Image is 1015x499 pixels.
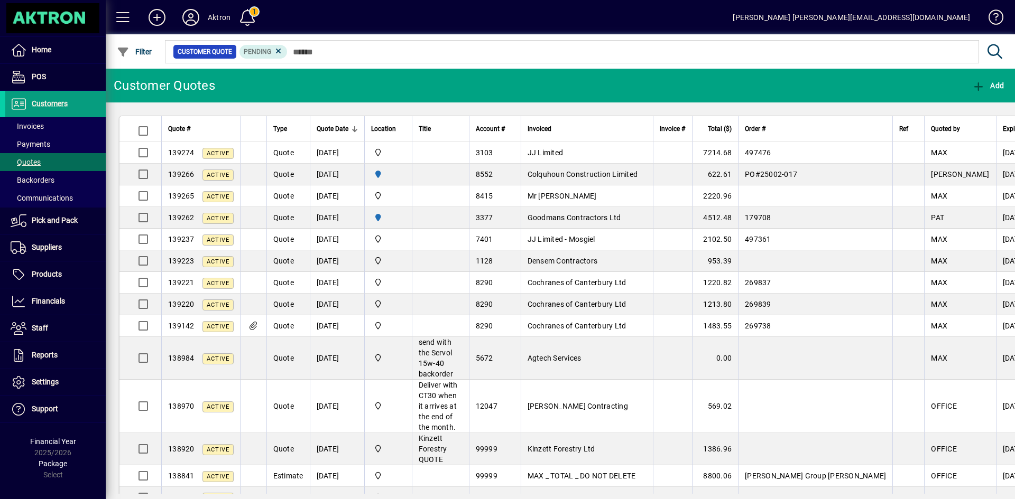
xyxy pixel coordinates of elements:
[317,123,358,135] div: Quote Date
[168,300,195,308] span: 139220
[692,465,738,487] td: 8800.06
[931,123,989,135] div: Quoted by
[273,445,294,453] span: Quote
[114,77,215,94] div: Customer Quotes
[371,168,405,180] span: HAMILTON
[207,302,229,308] span: Active
[32,216,78,224] span: Pick and Pack
[528,123,647,135] div: Invoiced
[733,9,970,26] div: [PERSON_NAME] [PERSON_NAME][EMAIL_ADDRESS][DOMAIN_NAME]
[692,164,738,185] td: 622.61
[476,235,493,243] span: 7401
[207,280,229,287] span: Active
[5,369,106,396] a: Settings
[708,123,732,135] span: Total ($)
[745,235,771,243] span: 497361
[476,445,497,453] span: 99999
[5,189,106,207] a: Communications
[168,123,234,135] div: Quote #
[419,381,458,431] span: Deliver with CT30 when it arrives at the end of the month.
[207,403,229,410] span: Active
[692,250,738,272] td: 953.39
[11,158,41,166] span: Quotes
[692,337,738,380] td: 0.00
[931,278,947,287] span: MAX
[419,123,463,135] div: Title
[528,445,595,453] span: Kinzett Forestry Ltd
[5,315,106,342] a: Staff
[745,472,886,480] span: [PERSON_NAME] Group [PERSON_NAME]
[11,122,44,130] span: Invoices
[931,192,947,200] span: MAX
[310,164,364,185] td: [DATE]
[931,148,947,157] span: MAX
[11,176,54,184] span: Backorders
[207,150,229,157] span: Active
[931,123,960,135] span: Quoted by
[371,277,405,288] span: Central
[692,433,738,465] td: 1386.96
[931,402,957,410] span: OFFICE
[528,472,636,480] span: MAX _ TOTAL _ DO NOT DELETE
[273,278,294,287] span: Quote
[476,213,493,222] span: 3377
[931,235,947,243] span: MAX
[310,380,364,433] td: [DATE]
[168,148,195,157] span: 139274
[5,171,106,189] a: Backorders
[745,322,771,330] span: 269738
[5,234,106,261] a: Suppliers
[32,270,62,278] span: Products
[310,229,364,250] td: [DATE]
[310,142,364,164] td: [DATE]
[745,123,765,135] span: Order #
[528,235,595,243] span: JJ Limited - Mosgiel
[273,148,294,157] span: Quote
[745,278,771,287] span: 269837
[970,76,1007,95] button: Add
[5,135,106,153] a: Payments
[273,257,294,265] span: Quote
[371,212,405,223] span: HAMILTON
[168,235,195,243] span: 139237
[310,272,364,294] td: [DATE]
[692,315,738,337] td: 1483.55
[528,213,621,222] span: Goodmans Contractors Ltd
[692,272,738,294] td: 1220.82
[745,148,771,157] span: 497476
[168,257,195,265] span: 139223
[931,257,947,265] span: MAX
[476,322,493,330] span: 8290
[899,123,908,135] span: Ref
[310,337,364,380] td: [DATE]
[745,300,771,308] span: 269839
[273,192,294,200] span: Quote
[168,213,195,222] span: 139262
[273,402,294,410] span: Quote
[310,207,364,229] td: [DATE]
[476,170,493,178] span: 8552
[371,123,405,135] div: Location
[692,185,738,207] td: 2220.96
[273,235,294,243] span: Quote
[207,323,229,330] span: Active
[168,402,195,410] span: 138970
[931,213,944,222] span: PAT
[660,123,685,135] span: Invoice #
[476,148,493,157] span: 3103
[931,354,947,362] span: MAX
[310,185,364,207] td: [DATE]
[371,443,405,455] span: Central
[371,233,405,245] span: Central
[981,2,1002,36] a: Knowledge Base
[528,170,638,178] span: Colquhoun Construction Limited
[5,37,106,63] a: Home
[207,193,229,200] span: Active
[371,400,405,412] span: Central
[528,148,564,157] span: JJ Limited
[168,123,190,135] span: Quote #
[11,194,73,202] span: Communications
[745,213,771,222] span: 179708
[476,300,493,308] span: 8290
[317,123,348,135] span: Quote Date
